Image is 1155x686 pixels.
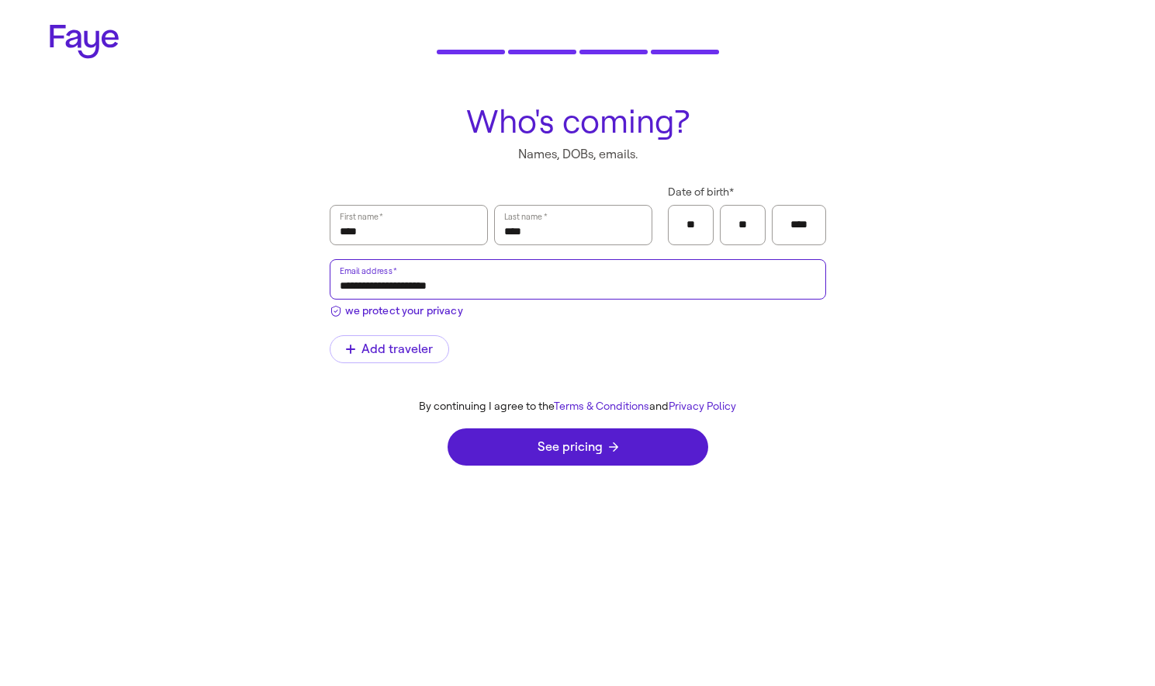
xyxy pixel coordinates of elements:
input: Year [782,213,816,237]
a: Terms & Conditions [554,400,649,413]
button: See pricing [448,428,708,466]
label: Last name [503,209,548,224]
a: Privacy Policy [669,400,736,413]
input: Month [678,213,704,237]
span: See pricing [538,441,618,453]
span: Date of birth * [668,185,734,199]
label: First name [338,209,384,224]
span: Add traveler [346,343,433,355]
button: we protect your privacy [330,300,463,319]
input: Day [730,213,756,237]
p: Names, DOBs, emails. [330,146,826,163]
button: Add traveler [330,335,449,363]
label: Email address [338,263,398,279]
span: we protect your privacy [345,303,463,319]
div: By continuing I agree to the and [317,400,839,414]
h1: Who's coming? [330,104,826,140]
